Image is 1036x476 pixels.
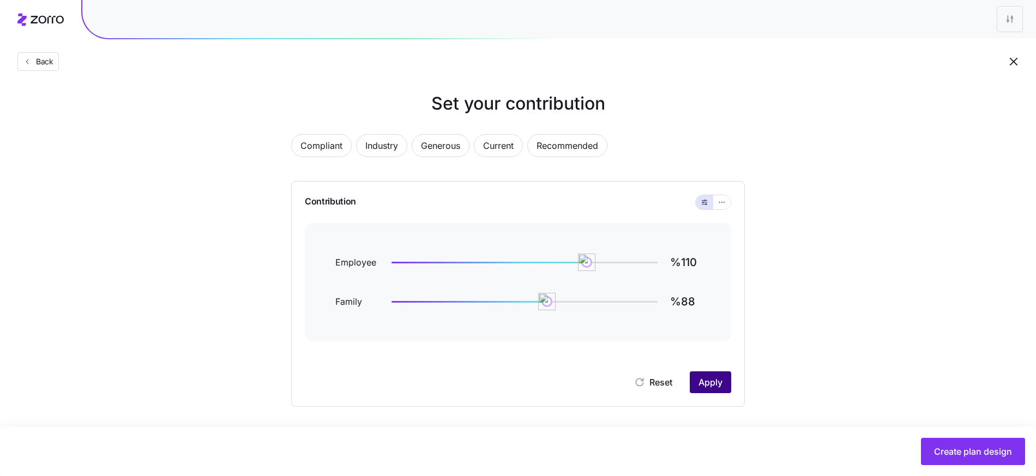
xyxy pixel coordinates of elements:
button: Create plan design [921,438,1025,465]
img: ai-icon.png [578,254,595,271]
span: Current [483,135,514,156]
span: Recommended [537,135,598,156]
span: Employee [335,256,379,269]
span: Generous [421,135,460,156]
span: Create plan design [934,445,1012,458]
span: Reset [649,376,672,389]
button: Recommended [527,134,607,157]
button: Current [474,134,523,157]
span: Industry [365,135,398,156]
img: ai-icon.png [538,293,556,310]
button: Compliant [291,134,352,157]
button: Reset [625,371,681,393]
button: Apply [690,371,731,393]
span: Contribution [305,195,356,210]
button: Industry [356,134,407,157]
span: Apply [698,376,722,389]
span: Back [32,56,53,67]
span: Family [335,295,379,309]
h1: Set your contribution [248,91,788,117]
button: Generous [412,134,469,157]
span: Compliant [300,135,342,156]
button: Back [17,52,59,71]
